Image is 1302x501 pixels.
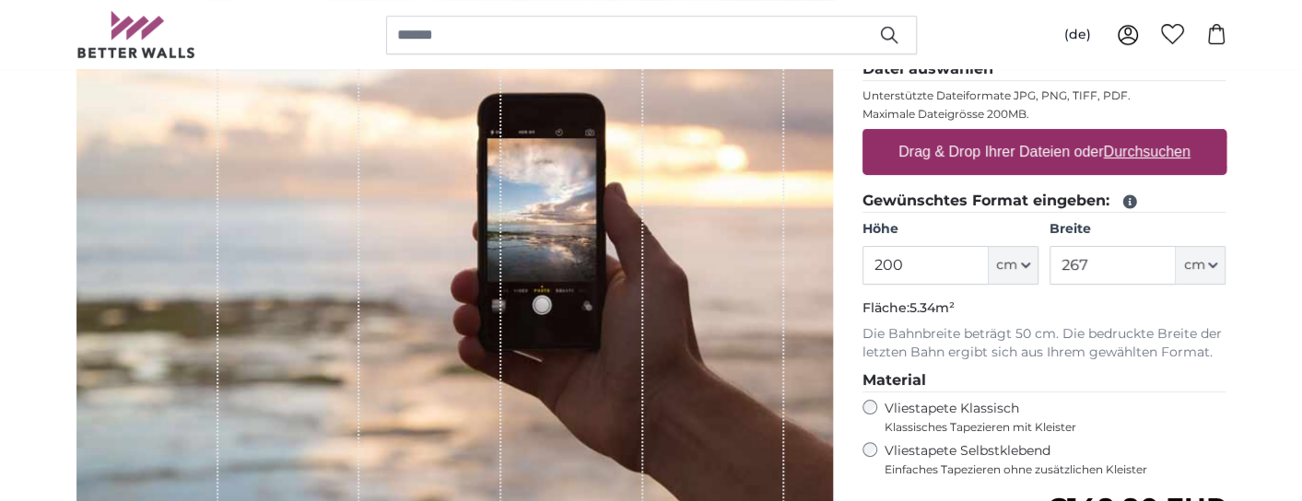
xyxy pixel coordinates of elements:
p: Maximale Dateigrösse 200MB. [862,107,1226,122]
span: Einfaches Tapezieren ohne zusätzlichen Kleister [885,462,1226,477]
label: Vliestapete Selbstklebend [885,442,1226,477]
label: Breite [1050,220,1226,239]
span: Klassisches Tapezieren mit Kleister [885,420,1211,435]
p: Unterstützte Dateiformate JPG, PNG, TIFF, PDF. [862,88,1226,103]
img: Betterwalls [76,11,196,58]
label: Höhe [862,220,1038,239]
span: cm [1183,256,1204,274]
button: cm [1176,246,1226,285]
p: Die Bahnbreite beträgt 50 cm. Die bedruckte Breite der letzten Bahn ergibt sich aus Ihrem gewählt... [862,325,1226,362]
button: cm [989,246,1038,285]
span: 5.34m² [909,299,955,316]
legend: Material [862,369,1226,392]
label: Vliestapete Klassisch [885,400,1211,435]
button: (de) [1050,18,1106,52]
u: Durchsuchen [1103,144,1190,159]
label: Drag & Drop Ihrer Dateien oder [891,134,1198,170]
legend: Gewünschtes Format eingeben: [862,190,1226,213]
p: Fläche: [862,299,1226,318]
span: cm [996,256,1017,274]
legend: Datei auswählen [862,58,1226,81]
